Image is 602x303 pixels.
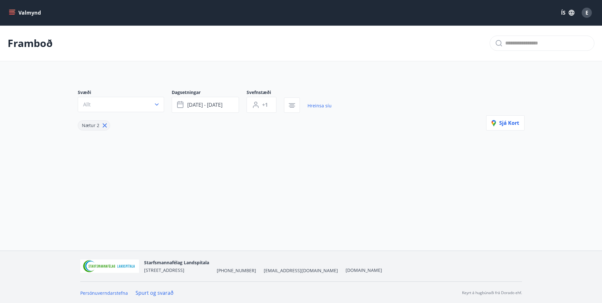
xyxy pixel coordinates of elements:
[187,101,222,108] span: [DATE] - [DATE]
[585,9,588,16] span: E
[492,119,519,126] span: Sjá kort
[80,290,128,296] a: Persónuverndarstefna
[78,120,110,131] div: Nætur 2
[136,289,174,296] a: Spurt og svarað
[172,97,239,113] button: [DATE] - [DATE]
[346,267,382,273] a: [DOMAIN_NAME]
[78,97,164,112] button: Allt
[172,89,247,97] span: Dagsetningar
[264,267,338,274] span: [EMAIL_ADDRESS][DOMAIN_NAME]
[262,101,268,108] span: +1
[579,5,594,20] button: E
[217,267,256,274] span: [PHONE_NUMBER]
[247,89,284,97] span: Svefnstæði
[462,290,522,296] p: Keyrt á hugbúnaði frá Dorado ehf.
[486,115,525,131] button: Sjá kort
[78,89,172,97] span: Svæði
[558,7,578,18] button: ÍS
[83,101,91,108] span: Allt
[144,267,184,273] span: [STREET_ADDRESS]
[8,7,43,18] button: menu
[80,259,139,273] img: 55zIgFoyM5pksCsVQ4sUOj1FUrQvjI8pi0QwpkWm.png
[308,99,332,113] a: Hreinsa síu
[247,97,276,113] button: +1
[8,36,53,50] p: Framboð
[82,122,99,128] span: Nætur 2
[144,259,209,266] span: Starfsmannafélag Landspítala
